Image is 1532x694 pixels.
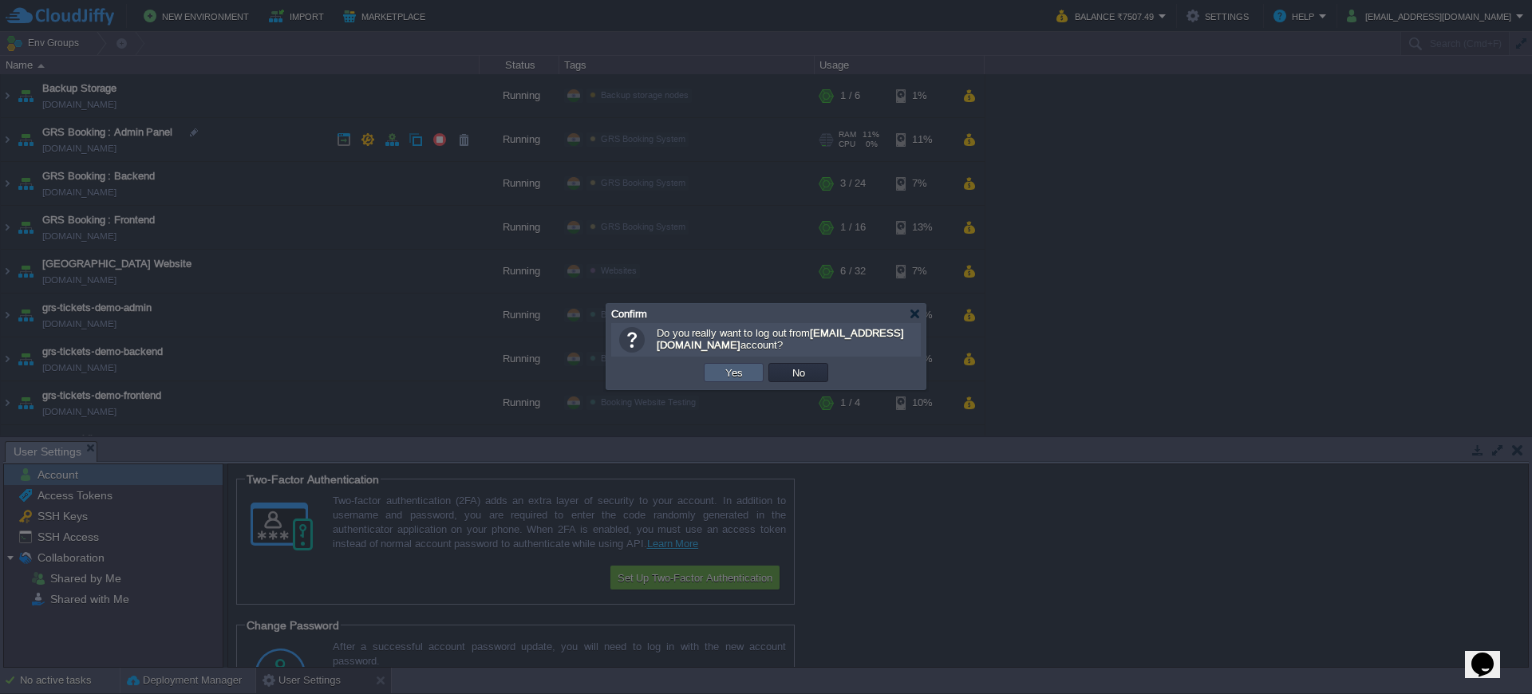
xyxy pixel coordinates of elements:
b: [EMAIL_ADDRESS][DOMAIN_NAME] [657,327,904,351]
button: No [788,365,810,380]
span: Confirm [611,308,647,320]
iframe: chat widget [1465,630,1516,678]
span: Do you really want to log out from account? [657,327,904,351]
button: Yes [721,365,748,380]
